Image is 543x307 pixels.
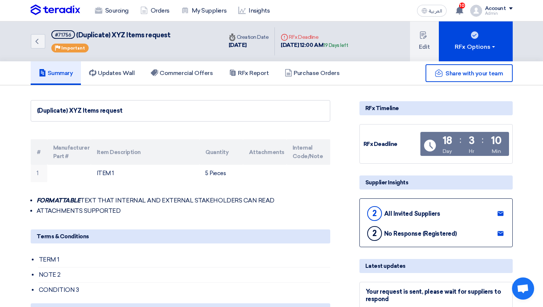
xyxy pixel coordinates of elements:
span: (Duplicate) XYZ Items request [76,31,170,39]
div: 2 [367,206,382,221]
button: RFx Options [439,21,513,61]
div: : [460,133,461,147]
td: 1 [31,165,47,182]
a: RFx Report [221,61,277,85]
a: Summary [31,61,81,85]
div: Supplier Insights [359,175,513,190]
div: Day [443,147,452,155]
li: TERM 1 [38,252,330,267]
span: Important [61,45,85,51]
h5: RFx Report [229,69,269,77]
th: # [31,139,47,165]
button: Edit [410,21,439,61]
div: Account [485,6,506,12]
div: Creation Date [229,33,269,41]
a: My Suppliers [175,3,232,19]
div: 2 [367,226,382,241]
div: 19 Days left [323,42,348,49]
div: [DATE] 12:00 AM [281,41,348,50]
div: 10 [491,136,501,146]
div: All Invited Suppliers [384,210,440,217]
a: Updates Wall [81,61,143,85]
li: CONDITION 3 [38,283,330,297]
span: العربية [429,8,442,14]
div: : [482,133,484,147]
div: 18 [443,136,452,146]
div: #71756 [55,33,71,37]
div: Admin [485,11,513,16]
h5: Purchase Orders [285,69,339,77]
th: Internal Code/Note [287,139,330,165]
div: RFx Deadline [363,140,419,149]
li: ATTACHMENTS SUPPORTED [37,207,330,215]
img: Teradix logo [31,4,80,16]
h5: Commercial Offers [151,69,213,77]
th: Quantity [199,139,243,165]
th: Manufacturer Part # [47,139,91,165]
div: RFx Timeline [359,101,513,115]
th: Item Description [91,139,199,165]
span: Terms & Conditions [37,232,89,241]
h5: Summary [39,69,73,77]
button: العربية [417,5,447,17]
div: [DATE] [229,41,269,50]
div: Open chat [512,277,534,300]
div: (Duplicate) XYZ Items request [37,106,324,115]
div: RFx Options [455,42,496,51]
div: Hr [469,147,474,155]
div: RFx Deadline [281,33,348,41]
th: Attachments [243,139,287,165]
h5: (Duplicate) XYZ Items request [51,30,171,40]
div: 3 [469,136,475,146]
strong: FORMATTABLE [37,197,81,204]
td: 5 Pieces [199,165,243,182]
a: Insights [232,3,276,19]
img: profile_test.png [470,5,482,17]
div: Min [492,147,501,155]
a: Purchase Orders [277,61,348,85]
div: Latest updates [359,259,513,273]
td: ITEM 1 [91,165,199,182]
a: Orders [134,3,175,19]
span: Share with your team [445,70,503,77]
li: NOTE 2 [38,267,330,283]
a: Commercial Offers [143,61,221,85]
li: TEXT THAT INTERNAL AND EXTERNAL STAKEHOLDERS CAN READ [37,197,330,204]
div: No Response (Registered) [384,230,457,237]
a: Sourcing [89,3,134,19]
span: 10 [459,3,465,8]
div: Your request is sent, please wait for suppliers to respond [366,288,506,302]
h5: Updates Wall [89,69,134,77]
